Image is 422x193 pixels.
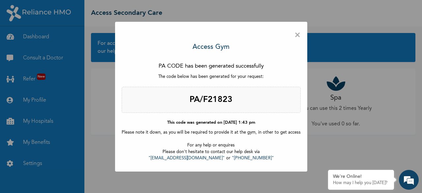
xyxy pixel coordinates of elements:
a: "[PHONE_NUMBER]" [232,156,274,160]
div: Chat with us now [34,37,111,46]
h3: Access Gym [193,42,229,52]
span: We're online! [38,61,91,128]
span: Conversation [3,171,65,176]
p: How may I help you today? [333,180,389,186]
div: Minimize live chat window [108,3,124,19]
textarea: Type your message and hit 'Enter' [3,137,126,160]
p: Please note it down, as you will be required to provide it at the gym, in other to get access [122,129,301,136]
p: The code below has been generated for your request: [122,74,301,80]
p: For any help or enquires Please don't hesitate to contact our help desk via or [122,142,301,162]
div: FAQs [65,160,126,180]
h2: PA/F21823 [122,87,301,113]
b: This code was generated on [DATE] 1:43 pm [167,120,255,125]
img: d_794563401_company_1708531726252_794563401 [12,33,27,49]
a: "[EMAIL_ADDRESS][DOMAIN_NAME]" [148,156,225,160]
span: × [294,28,301,42]
div: We're Online! [333,174,389,179]
p: PA CODE has been generated successfully [122,62,301,71]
